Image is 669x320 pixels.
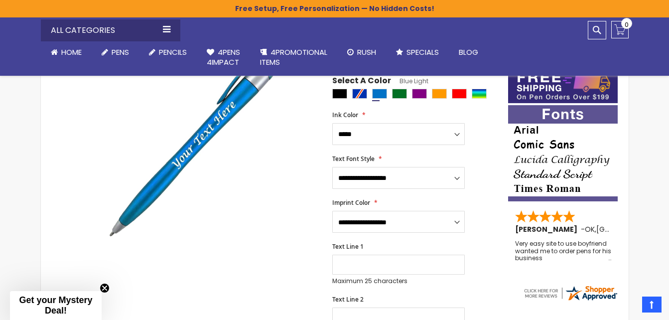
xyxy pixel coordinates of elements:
[139,41,197,63] a: Pencils
[386,41,449,63] a: Specials
[508,105,618,201] img: font-personalization-examples
[406,47,439,57] span: Specials
[112,47,129,57] span: Pens
[611,21,629,38] a: 0
[332,198,370,207] span: Imprint Color
[515,224,581,234] span: [PERSON_NAME]
[337,41,386,63] a: Rush
[61,47,82,57] span: Home
[332,75,391,89] span: Select A Color
[332,242,364,251] span: Text Line 1
[472,89,487,99] div: Assorted
[92,41,139,63] a: Pens
[372,89,387,99] div: Blue Light
[100,283,110,293] button: Close teaser
[508,67,618,103] img: Free shipping on orders over $199
[515,240,612,262] div: Very easy site to use boyfriend wanted me to order pens for his business
[41,19,180,41] div: All Categories
[391,77,428,85] span: Blue Light
[459,47,478,57] span: Blog
[412,89,427,99] div: Purple
[332,277,465,285] p: Maximum 25 characters
[92,21,319,249] img: light-blue-4phpc-1243-touchwrite-query-stylus-pen_1_1.jpg
[523,284,618,302] img: 4pens.com widget logo
[159,47,187,57] span: Pencils
[332,89,347,99] div: Black
[19,295,92,316] span: Get your Mystery Deal!
[207,47,240,67] span: 4Pens 4impact
[432,89,447,99] div: Orange
[625,20,629,29] span: 0
[260,47,327,67] span: 4PROMOTIONAL ITEMS
[357,47,376,57] span: Rush
[452,89,467,99] div: Red
[197,41,250,74] a: 4Pens4impact
[587,293,669,320] iframe: Google Customer Reviews
[41,41,92,63] a: Home
[523,296,618,304] a: 4pens.com certificate URL
[250,41,337,74] a: 4PROMOTIONALITEMS
[332,295,364,304] span: Text Line 2
[585,224,595,234] span: OK
[449,41,488,63] a: Blog
[332,155,375,163] span: Text Font Style
[10,291,102,320] div: Get your Mystery Deal!Close teaser
[332,111,358,119] span: Ink Color
[392,89,407,99] div: Green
